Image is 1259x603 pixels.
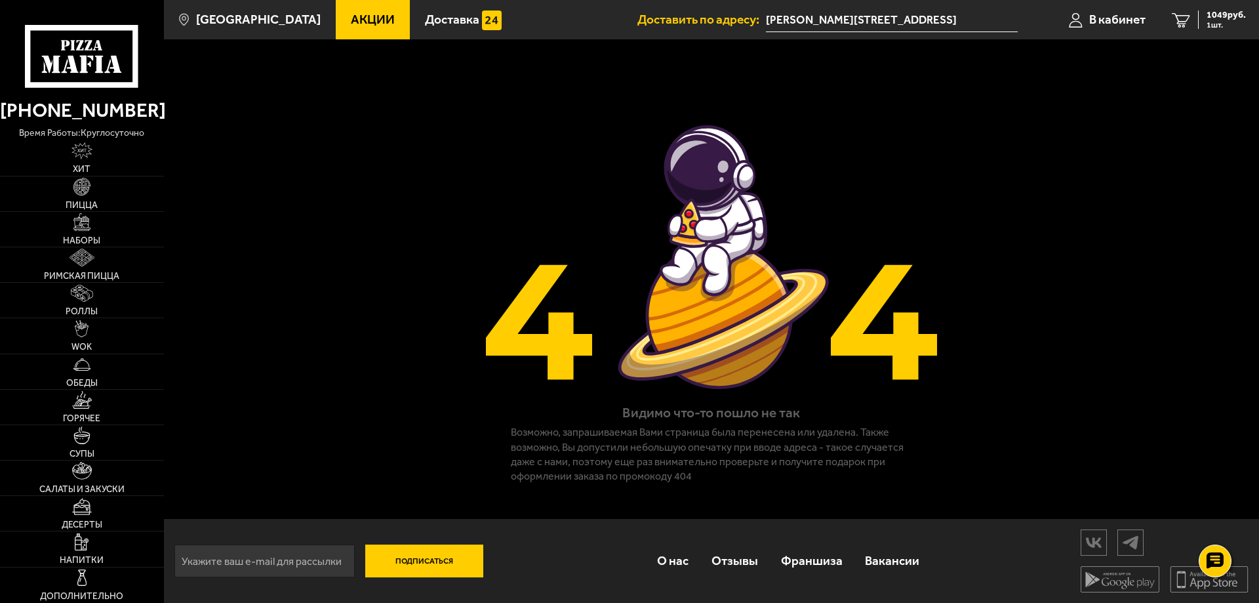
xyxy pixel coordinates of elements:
[351,13,395,26] span: Акции
[482,10,502,30] img: 15daf4d41897b9f0e9f617042186c801.svg
[60,556,104,565] span: Напитки
[174,545,355,577] input: Укажите ваш e-mail для рассылки
[622,403,800,422] h1: Видимо что-то пошло не так
[1207,21,1246,29] span: 1 шт.
[73,165,90,174] span: Хит
[62,520,102,530] span: Десерты
[766,8,1018,32] span: Пушкин, Павловское шоссе, 97
[854,539,931,582] a: Вакансии
[66,201,98,210] span: Пицца
[70,449,94,459] span: Супы
[66,379,98,388] span: Обеды
[63,414,100,423] span: Горячее
[39,485,125,494] span: Салаты и закуски
[766,8,1018,32] input: Ваш адрес доставки
[1081,531,1106,554] img: vk
[44,272,119,281] span: Римская пицца
[425,13,479,26] span: Доставка
[769,539,854,582] a: Франшиза
[511,425,912,484] p: Возможно, запрашиваемая Вами страница была перенесена или удалена. Также возможно, Вы допустили н...
[1207,10,1246,20] span: 1049 руб.
[40,592,123,601] span: Дополнительно
[365,545,483,577] button: Подписаться
[482,116,941,398] img: Страница не найдена
[196,13,321,26] span: [GEOGRAPHIC_DATA]
[1089,13,1146,26] span: В кабинет
[646,539,700,582] a: О нас
[66,307,98,316] span: Роллы
[63,236,100,245] span: Наборы
[700,539,770,582] a: Отзывы
[71,343,92,352] span: WOK
[637,13,766,26] span: Доставить по адресу:
[1118,531,1143,554] img: tg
